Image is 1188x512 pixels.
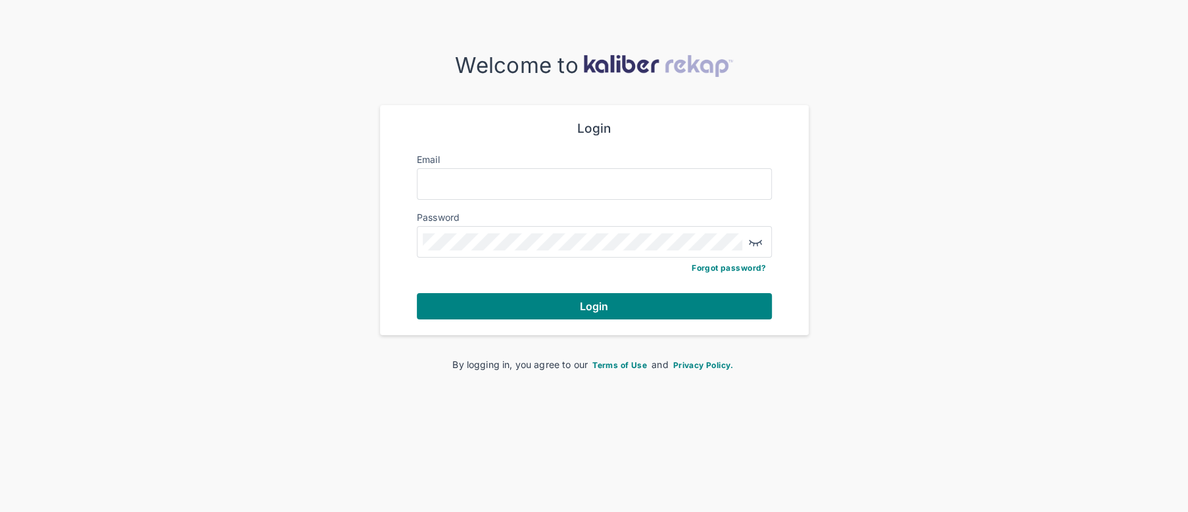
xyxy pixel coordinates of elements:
img: eye-closed.fa43b6e4.svg [748,234,763,250]
a: Privacy Policy. [671,359,736,370]
div: By logging in, you agree to our and [401,358,788,371]
span: Terms of Use [592,360,647,370]
a: Terms of Use [590,359,649,370]
span: Privacy Policy. [673,360,734,370]
span: Login [580,300,609,313]
label: Password [417,212,460,223]
div: Login [417,121,772,137]
button: Login [417,293,772,319]
a: Forgot password? [692,263,766,273]
img: kaliber-logo [583,55,733,77]
label: Email [417,154,440,165]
